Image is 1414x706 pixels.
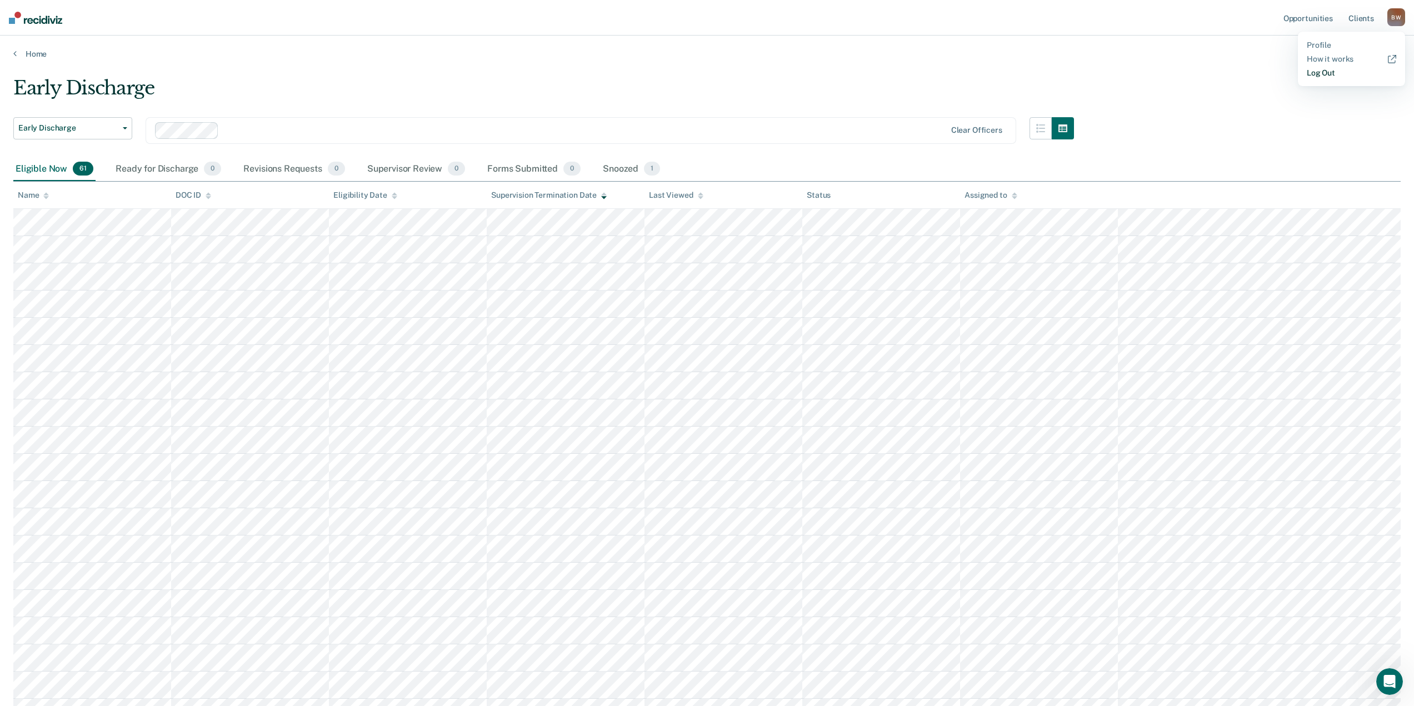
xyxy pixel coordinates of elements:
[1307,68,1396,78] a: Log Out
[601,157,662,182] div: Snoozed1
[328,162,345,176] span: 0
[563,162,581,176] span: 0
[965,191,1017,200] div: Assigned to
[491,191,607,200] div: Supervision Termination Date
[1307,54,1396,64] a: How it works
[9,12,62,24] img: Recidiviz
[1376,668,1403,695] iframe: Intercom live chat
[204,162,221,176] span: 0
[13,157,96,182] div: Eligible Now61
[644,162,660,176] span: 1
[13,117,132,139] button: Early Discharge
[951,126,1002,135] div: Clear officers
[365,157,468,182] div: Supervisor Review0
[448,162,465,176] span: 0
[13,77,1074,108] div: Early Discharge
[73,162,93,176] span: 61
[1387,8,1405,26] div: B W
[485,157,583,182] div: Forms Submitted0
[113,157,223,182] div: Ready for Discharge0
[13,49,1401,59] a: Home
[18,123,118,133] span: Early Discharge
[649,191,703,200] div: Last Viewed
[241,157,347,182] div: Revisions Requests0
[333,191,397,200] div: Eligibility Date
[807,191,831,200] div: Status
[1307,41,1396,50] a: Profile
[176,191,211,200] div: DOC ID
[1387,8,1405,26] button: BW
[18,191,49,200] div: Name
